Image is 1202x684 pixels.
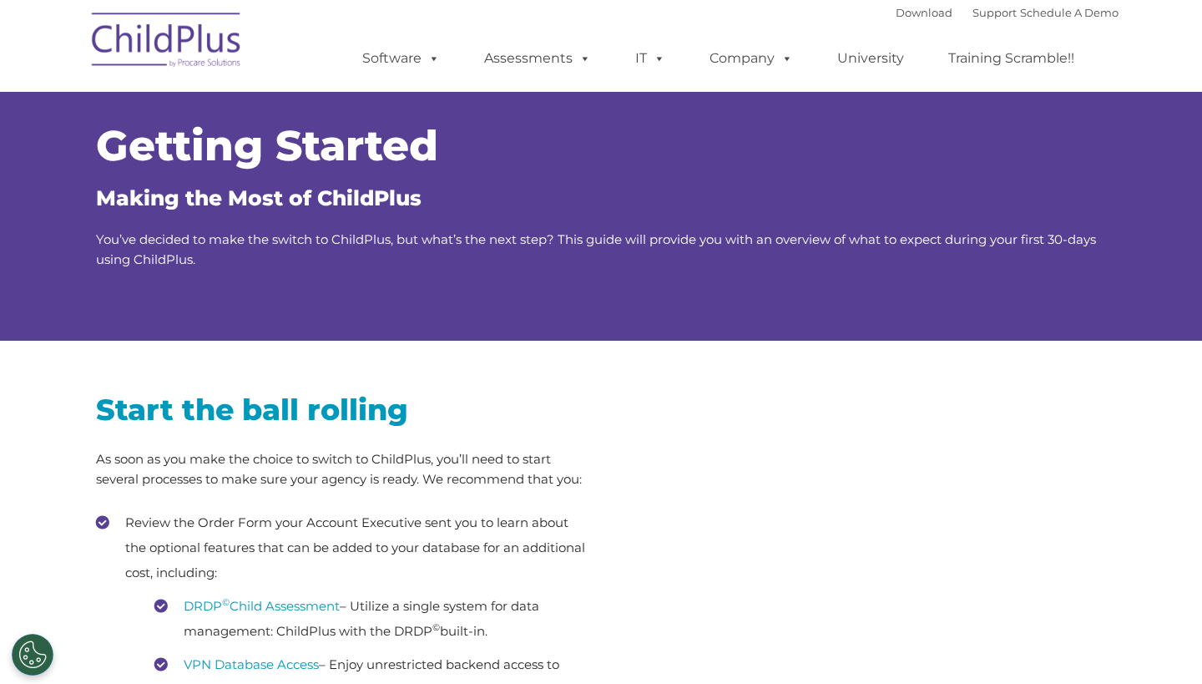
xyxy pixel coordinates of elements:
li: – Utilize a single system for data management: ChildPlus with the DRDP built-in. [154,594,588,644]
a: Software [346,42,457,75]
span: You’ve decided to make the switch to ChildPlus, but what’s the next step? This guide will provide... [96,231,1096,267]
img: ChildPlus by Procare Solutions [83,1,250,84]
a: VPN Database Access [184,656,319,672]
span: Getting Started [96,120,438,171]
font: | [896,6,1119,19]
a: Download [896,6,952,19]
h2: Start the ball rolling [96,391,588,428]
a: IT [619,42,682,75]
a: Assessments [467,42,608,75]
a: Company [693,42,810,75]
a: DRDP©Child Assessment [184,598,340,614]
sup: © [432,621,440,633]
span: Making the Most of ChildPlus [96,185,422,210]
a: Support [972,6,1017,19]
button: Cookies Settings [12,634,53,676]
sup: © [222,596,230,608]
p: As soon as you make the choice to switch to ChildPlus, you’ll need to start several processes to ... [96,449,588,489]
a: Schedule A Demo [1020,6,1119,19]
a: University [821,42,921,75]
a: Training Scramble!! [932,42,1091,75]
